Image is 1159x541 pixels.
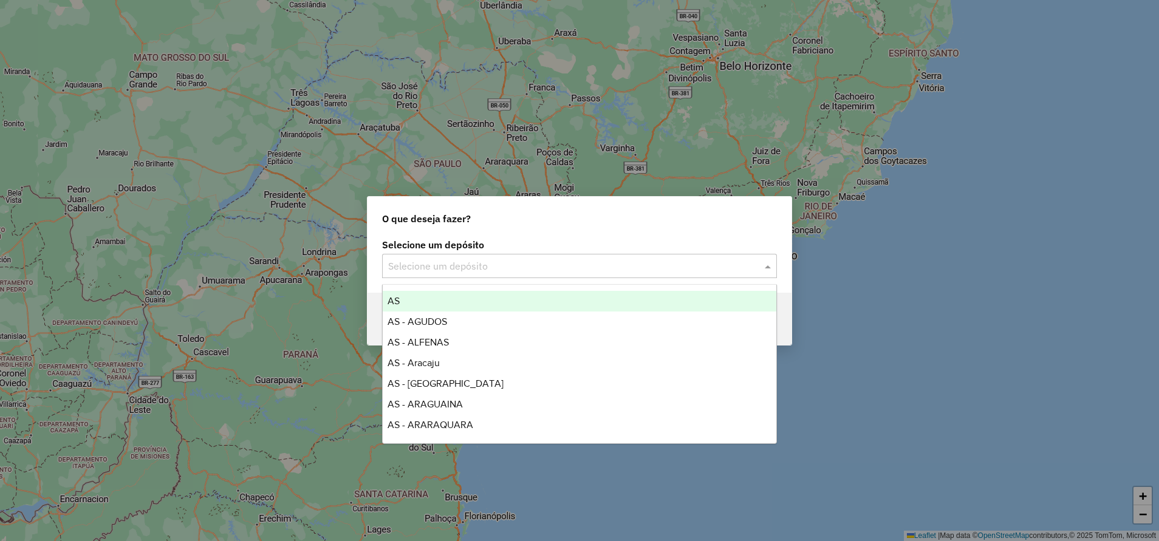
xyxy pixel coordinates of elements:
[388,420,473,430] span: AS - ARARAQUARA
[388,316,447,327] span: AS - AGUDOS
[388,296,400,306] span: AS
[388,399,463,409] span: AS - ARAGUAINA
[382,284,777,444] ng-dropdown-panel: Options list
[388,337,449,347] span: AS - ALFENAS
[382,237,777,252] label: Selecione um depósito
[388,358,440,368] span: AS - Aracaju
[388,378,504,389] span: AS - [GEOGRAPHIC_DATA]
[382,211,471,226] span: O que deseja fazer?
